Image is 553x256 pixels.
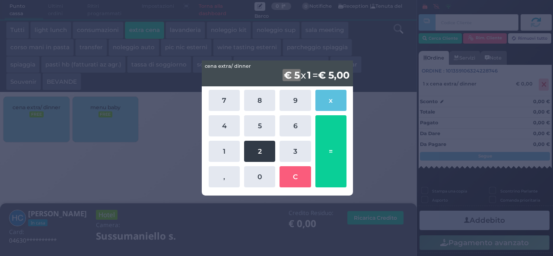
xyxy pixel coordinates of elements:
button: 9 [280,90,311,111]
button: C [280,166,311,187]
button: 7 [209,90,240,111]
b: € 5,00 [318,69,350,81]
button: 2 [244,141,275,162]
div: x = [202,60,353,86]
button: 1 [209,141,240,162]
button: 8 [244,90,275,111]
button: 6 [280,115,311,136]
button: 3 [280,141,311,162]
button: x [315,90,346,111]
button: , [209,166,240,187]
button: = [315,115,346,187]
button: 5 [244,115,275,136]
b: € 5 [283,69,301,81]
span: cena extra/ dinner [205,63,251,70]
button: 4 [209,115,240,136]
button: 0 [244,166,275,187]
b: 1 [306,69,312,81]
